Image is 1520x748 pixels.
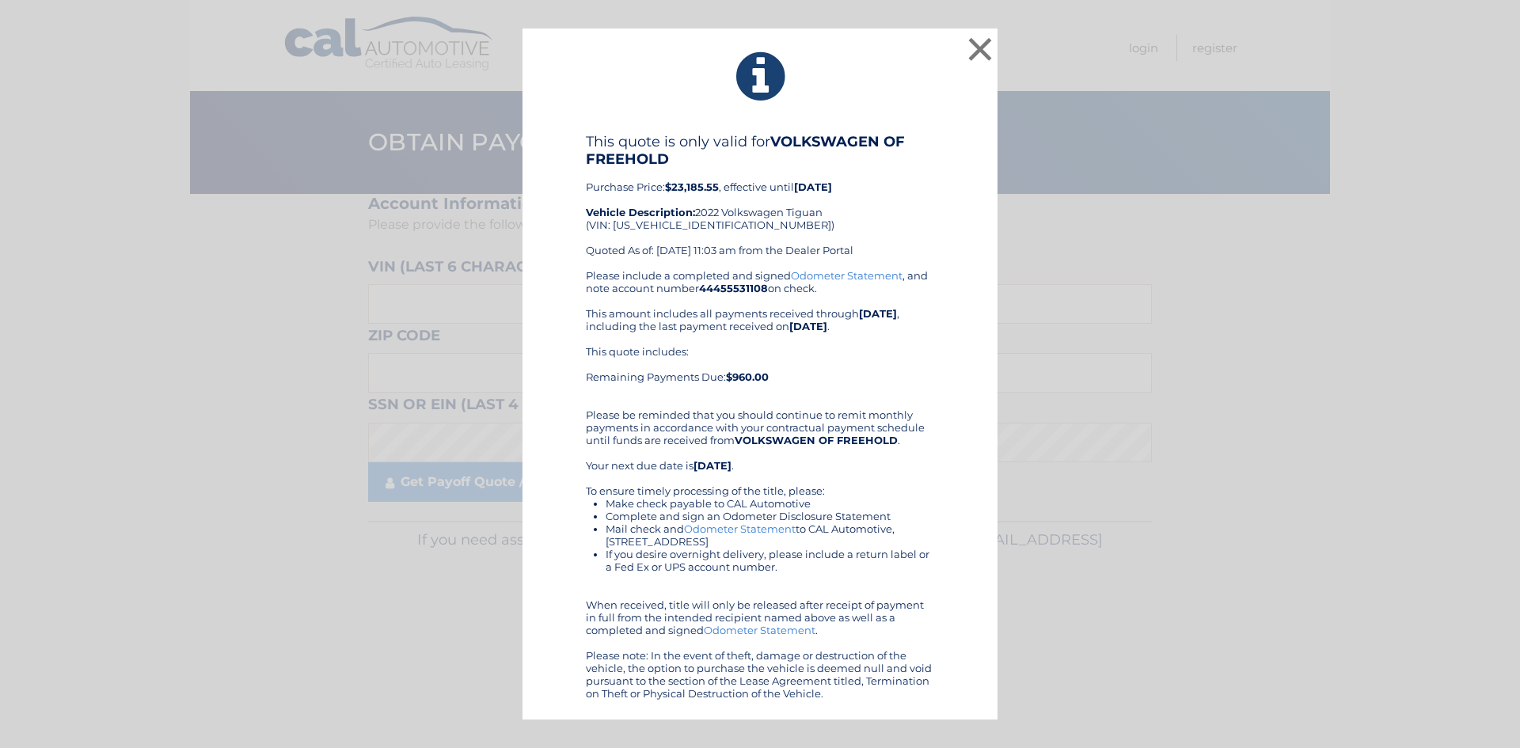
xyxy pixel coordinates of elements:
[665,180,719,193] b: $23,185.55
[606,510,934,522] li: Complete and sign an Odometer Disclosure Statement
[606,497,934,510] li: Make check payable to CAL Automotive
[693,459,731,472] b: [DATE]
[704,624,815,636] a: Odometer Statement
[859,307,897,320] b: [DATE]
[789,320,827,332] b: [DATE]
[684,522,796,535] a: Odometer Statement
[964,33,996,65] button: ×
[735,434,898,446] b: VOLKSWAGEN OF FREEHOLD
[791,269,902,282] a: Odometer Statement
[794,180,832,193] b: [DATE]
[699,282,768,294] b: 44455531108
[726,370,769,383] b: $960.00
[586,269,934,700] div: Please include a completed and signed , and note account number on check. This amount includes al...
[586,133,934,168] h4: This quote is only valid for
[586,206,695,218] strong: Vehicle Description:
[586,133,934,269] div: Purchase Price: , effective until 2022 Volkswagen Tiguan (VIN: [US_VEHICLE_IDENTIFICATION_NUMBER]...
[586,345,934,396] div: This quote includes: Remaining Payments Due:
[606,522,934,548] li: Mail check and to CAL Automotive, [STREET_ADDRESS]
[606,548,934,573] li: If you desire overnight delivery, please include a return label or a Fed Ex or UPS account number.
[586,133,905,168] b: VOLKSWAGEN OF FREEHOLD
